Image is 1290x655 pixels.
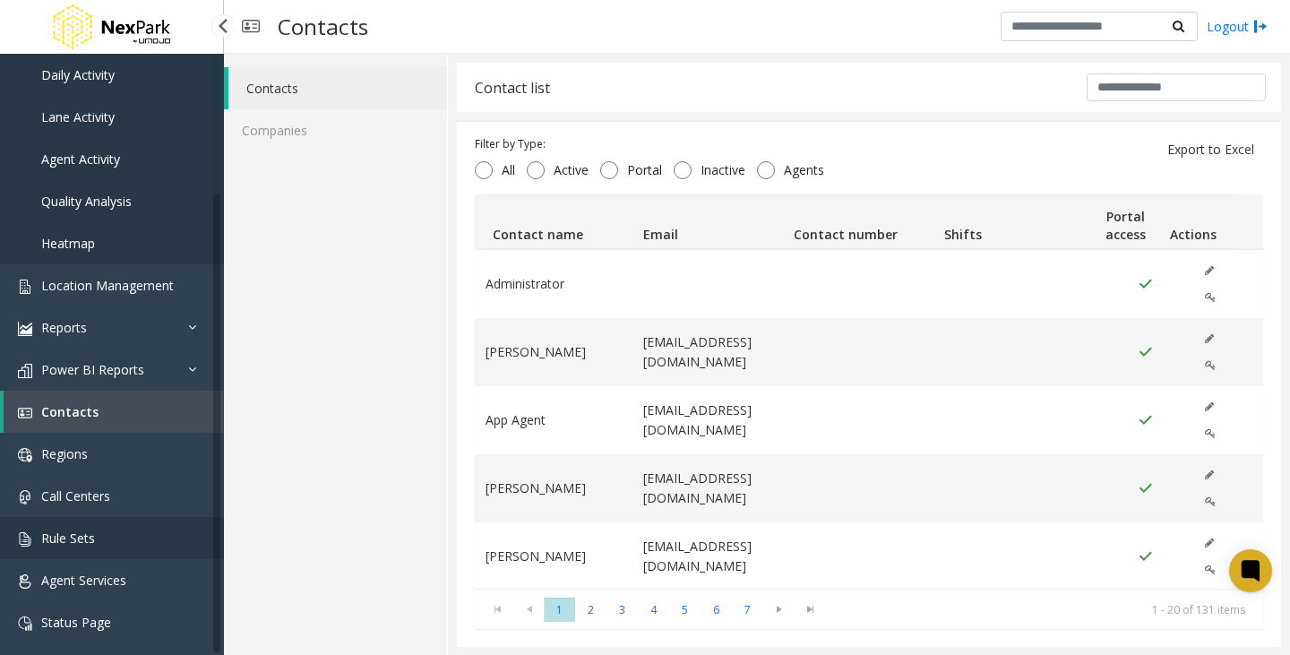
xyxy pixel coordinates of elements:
[575,598,606,622] span: Page 2
[1138,345,1153,359] img: Portal Access Active
[1195,420,1225,447] button: Edit Portal Access (disabled)
[41,108,115,125] span: Lane Activity
[18,616,32,631] img: 'icon'
[1138,481,1153,496] img: Portal Access Active
[41,66,115,83] span: Daily Activity
[1195,530,1224,556] button: Edit (disabled)
[1195,325,1224,352] button: Edit (disabled)
[242,4,260,48] img: pageIcon
[4,391,224,433] a: Contacts
[837,602,1245,617] kendo-pager-info: 1 - 20 of 131 items
[486,195,636,249] th: Contact name
[775,161,833,179] span: Agents
[41,487,110,504] span: Call Centers
[527,161,545,179] input: Active
[41,445,88,462] span: Regions
[18,364,32,378] img: 'icon'
[41,319,87,336] span: Reports
[1088,195,1163,249] th: Portal access
[475,136,833,152] div: Filter by Type:
[1138,549,1153,564] img: Portal Access Active
[1195,488,1225,515] button: Edit Portal Access (disabled)
[18,574,32,589] img: 'icon'
[701,598,732,622] span: Page 6
[692,161,754,179] span: Inactive
[493,161,524,179] span: All
[475,386,632,454] td: App Agent
[1195,284,1225,311] button: Edit Portal Access (disabled)
[545,161,598,179] span: Active
[1195,556,1225,583] button: Edit Portal Access (disabled)
[41,193,132,210] span: Quality Analysis
[632,386,790,454] td: [EMAIL_ADDRESS][DOMAIN_NAME]
[475,522,632,590] td: [PERSON_NAME]
[1138,413,1153,427] img: Portal Access Active
[632,454,790,522] td: [EMAIL_ADDRESS][DOMAIN_NAME]
[224,109,447,151] a: Companies
[475,454,632,522] td: [PERSON_NAME]
[937,195,1088,249] th: Shifts
[475,318,632,386] td: [PERSON_NAME]
[1253,17,1268,36] img: logout
[763,597,795,622] span: Go to the next page
[1207,17,1268,36] a: Logout
[1157,135,1265,164] button: Export to Excel
[228,67,447,109] a: Contacts
[767,602,791,616] span: Go to the next page
[757,161,775,179] input: Agents
[269,4,377,48] h3: Contacts
[41,151,120,168] span: Agent Activity
[669,598,701,622] span: Page 5
[632,522,790,590] td: [EMAIL_ADDRESS][DOMAIN_NAME]
[798,602,822,616] span: Go to the last page
[787,195,937,249] th: Contact number
[475,250,632,318] td: Administrator
[475,161,493,179] input: All
[674,161,692,179] input: Inactive
[1195,393,1224,420] button: Edit (disabled)
[732,598,763,622] span: Page 7
[18,448,32,462] img: 'icon'
[41,277,174,294] span: Location Management
[1195,257,1224,284] button: Edit (disabled)
[41,572,126,589] span: Agent Services
[544,598,575,622] span: Page 1
[632,318,790,386] td: [EMAIL_ADDRESS][DOMAIN_NAME]
[18,532,32,547] img: 'icon'
[600,161,618,179] input: Portal
[795,597,826,622] span: Go to the last page
[41,361,144,378] span: Power BI Reports
[1163,195,1238,249] th: Actions
[636,195,787,249] th: Email
[606,598,638,622] span: Page 3
[1138,277,1153,291] img: Portal Access Active
[18,280,32,294] img: 'icon'
[41,530,95,547] span: Rule Sets
[18,490,32,504] img: 'icon'
[475,76,550,99] div: Contact list
[1195,461,1224,488] button: Edit (disabled)
[41,403,99,420] span: Contacts
[1195,352,1225,379] button: Edit Portal Access (disabled)
[41,614,111,631] span: Status Page
[618,161,671,179] span: Portal
[18,406,32,420] img: 'icon'
[41,235,95,252] span: Heatmap
[638,598,669,622] span: Page 4
[475,194,1263,589] div: Data table
[18,322,32,336] img: 'icon'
